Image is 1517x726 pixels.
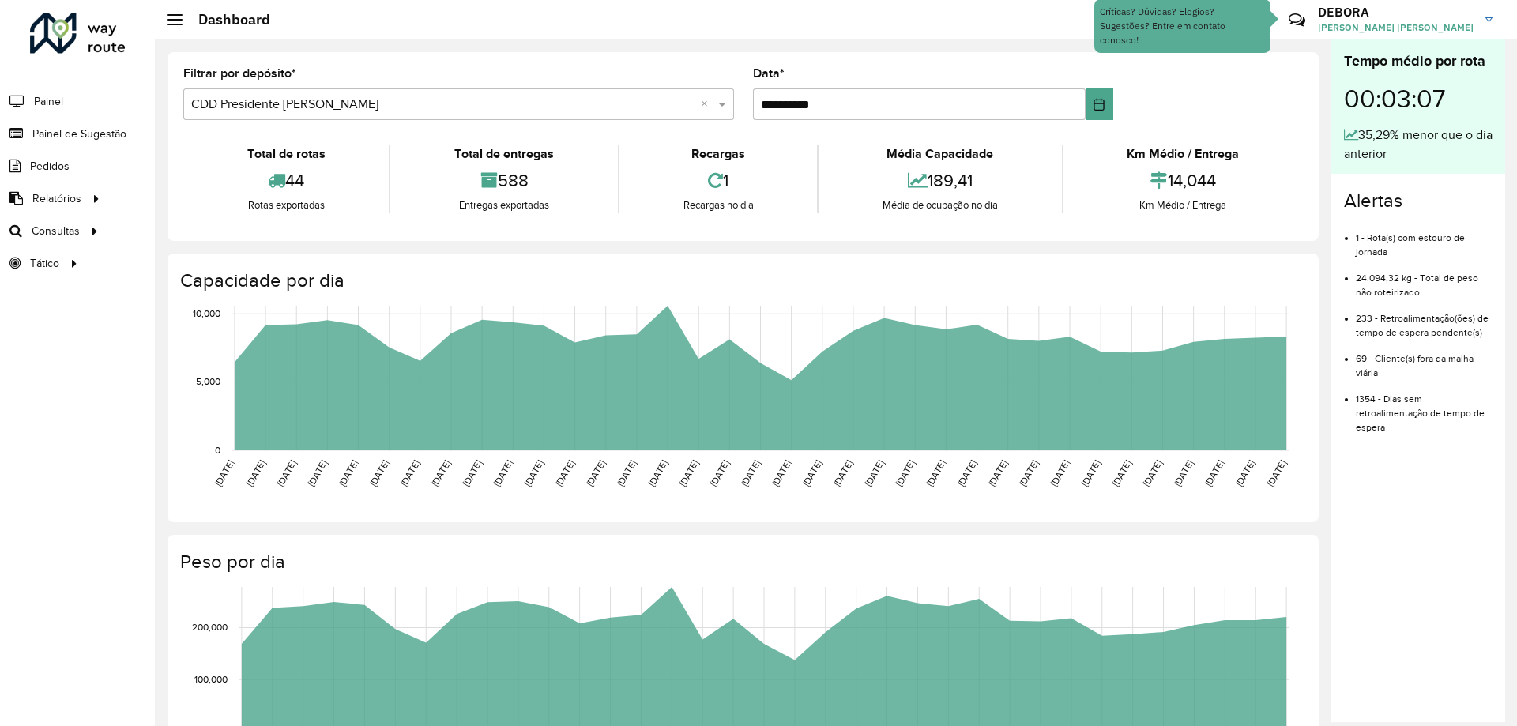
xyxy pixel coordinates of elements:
[1079,458,1102,488] text: [DATE]
[1280,3,1314,37] a: Contato Rápido
[187,197,385,213] div: Rotas exportadas
[275,458,298,488] text: [DATE]
[1067,164,1299,197] div: 14,044
[1344,190,1493,213] h4: Alertas
[34,93,63,110] span: Painel
[367,458,390,488] text: [DATE]
[32,126,126,142] span: Painel de Sugestão
[1356,340,1493,380] li: 69 - Cliente(s) fora da malha viária
[615,458,638,488] text: [DATE]
[1318,21,1474,35] span: [PERSON_NAME] [PERSON_NAME]
[187,164,385,197] div: 44
[1344,72,1493,126] div: 00:03:07
[1356,299,1493,340] li: 233 - Retroalimentação(ões) de tempo de espera pendente(s)
[1356,380,1493,434] li: 1354 - Dias sem retroalimentação de tempo de espera
[398,458,421,488] text: [DATE]
[213,458,235,488] text: [DATE]
[194,674,228,684] text: 100,000
[1344,126,1493,164] div: 35,29% menor que o dia anterior
[623,145,813,164] div: Recargas
[192,623,228,633] text: 200,000
[800,458,823,488] text: [DATE]
[677,458,700,488] text: [DATE]
[193,308,220,318] text: 10,000
[1356,219,1493,259] li: 1 - Rota(s) com estouro de jornada
[708,458,731,488] text: [DATE]
[1233,458,1256,488] text: [DATE]
[394,197,613,213] div: Entregas exportadas
[1141,458,1164,488] text: [DATE]
[394,145,613,164] div: Total de entregas
[646,458,669,488] text: [DATE]
[739,458,762,488] text: [DATE]
[1110,458,1133,488] text: [DATE]
[623,164,813,197] div: 1
[1172,458,1195,488] text: [DATE]
[753,64,785,83] label: Data
[306,458,329,488] text: [DATE]
[30,255,59,272] span: Tático
[1356,259,1493,299] li: 24.094,32 kg - Total de peso não roteirizado
[822,145,1057,164] div: Média Capacidade
[1048,458,1071,488] text: [DATE]
[394,164,613,197] div: 588
[623,197,813,213] div: Recargas no dia
[986,458,1009,488] text: [DATE]
[461,458,484,488] text: [DATE]
[1086,88,1113,120] button: Choose Date
[1344,51,1493,72] div: Tempo médio por rota
[196,377,220,387] text: 5,000
[1067,197,1299,213] div: Km Médio / Entrega
[180,269,1303,292] h4: Capacidade por dia
[429,458,452,488] text: [DATE]
[491,458,514,488] text: [DATE]
[180,551,1303,574] h4: Peso por dia
[32,223,80,239] span: Consultas
[1318,5,1474,20] h3: DEBORA
[831,458,854,488] text: [DATE]
[584,458,607,488] text: [DATE]
[183,64,296,83] label: Filtrar por depósito
[522,458,545,488] text: [DATE]
[337,458,359,488] text: [DATE]
[863,458,886,488] text: [DATE]
[183,11,270,28] h2: Dashboard
[822,164,1057,197] div: 189,41
[32,190,81,207] span: Relatórios
[924,458,947,488] text: [DATE]
[1017,458,1040,488] text: [DATE]
[244,458,267,488] text: [DATE]
[822,197,1057,213] div: Média de ocupação no dia
[701,95,714,114] span: Clear all
[187,145,385,164] div: Total de rotas
[770,458,792,488] text: [DATE]
[1265,458,1288,488] text: [DATE]
[30,158,70,175] span: Pedidos
[894,458,917,488] text: [DATE]
[215,445,220,455] text: 0
[1067,145,1299,164] div: Km Médio / Entrega
[955,458,978,488] text: [DATE]
[1203,458,1225,488] text: [DATE]
[553,458,576,488] text: [DATE]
